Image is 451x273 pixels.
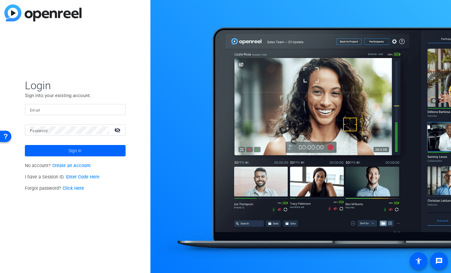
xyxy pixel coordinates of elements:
[30,129,48,133] mat-label: Password
[4,4,82,21] img: blue-gradient.svg
[25,145,126,156] button: Sign in
[435,257,443,265] mat-icon: message
[52,163,91,168] a: Create an Account
[415,257,422,265] mat-icon: accessibility
[30,106,121,113] input: Enter Email Address
[66,174,99,180] a: Enter Code Here
[25,163,91,168] span: No account?
[30,108,40,113] mat-label: Email
[25,92,126,99] p: Sign into your existing account.
[25,174,99,180] span: I have a Session ID.
[25,186,84,191] span: Forgot password?
[25,79,126,92] span: Login
[69,143,82,159] span: Sign in
[63,186,84,191] a: Click Here
[110,125,126,135] mat-icon: visibility_off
